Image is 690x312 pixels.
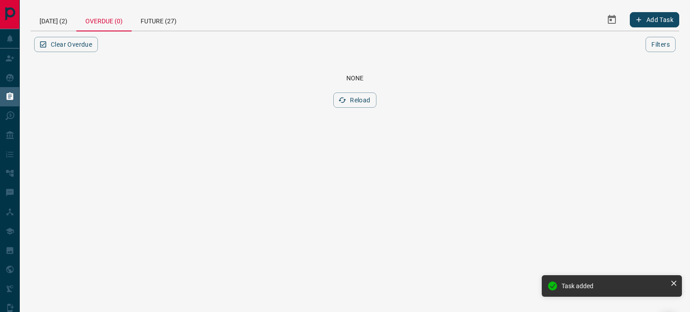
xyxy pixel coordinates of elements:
[333,92,376,108] button: Reload
[562,282,667,290] div: Task added
[31,9,76,31] div: [DATE] (2)
[630,12,679,27] button: Add Task
[34,37,98,52] button: Clear Overdue
[41,75,668,82] div: None
[646,37,676,52] button: Filters
[76,9,132,31] div: Overdue (0)
[601,9,623,31] button: Select Date Range
[132,9,186,31] div: Future (27)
